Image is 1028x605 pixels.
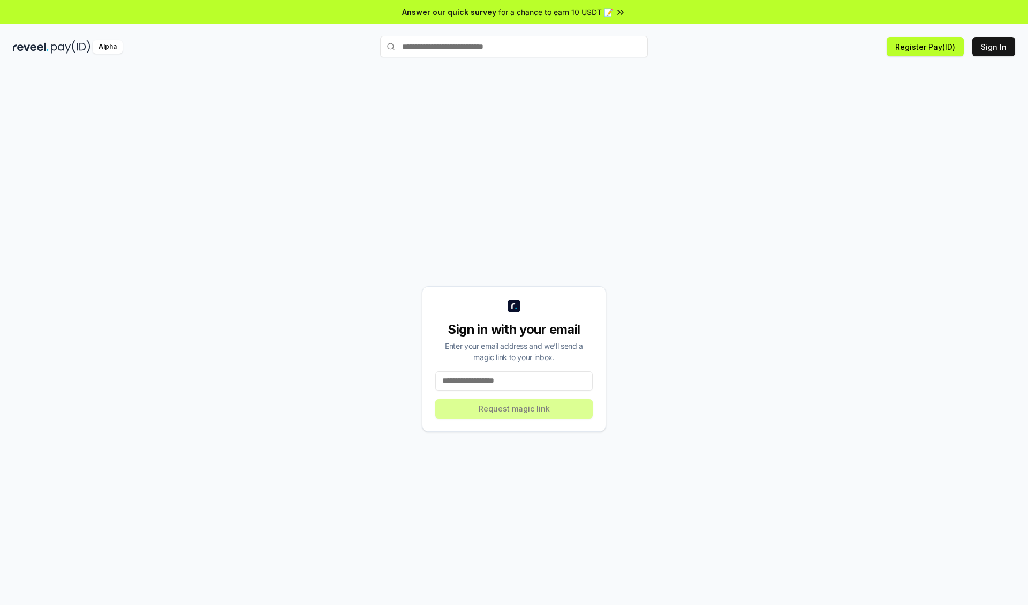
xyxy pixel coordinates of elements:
span: for a chance to earn 10 USDT 📝 [498,6,613,18]
div: Enter your email address and we’ll send a magic link to your inbox. [435,340,593,363]
div: Alpha [93,40,123,54]
img: pay_id [51,40,90,54]
div: Sign in with your email [435,321,593,338]
img: logo_small [508,300,520,312]
button: Register Pay(ID) [887,37,964,56]
span: Answer our quick survey [402,6,496,18]
button: Sign In [972,37,1015,56]
img: reveel_dark [13,40,49,54]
